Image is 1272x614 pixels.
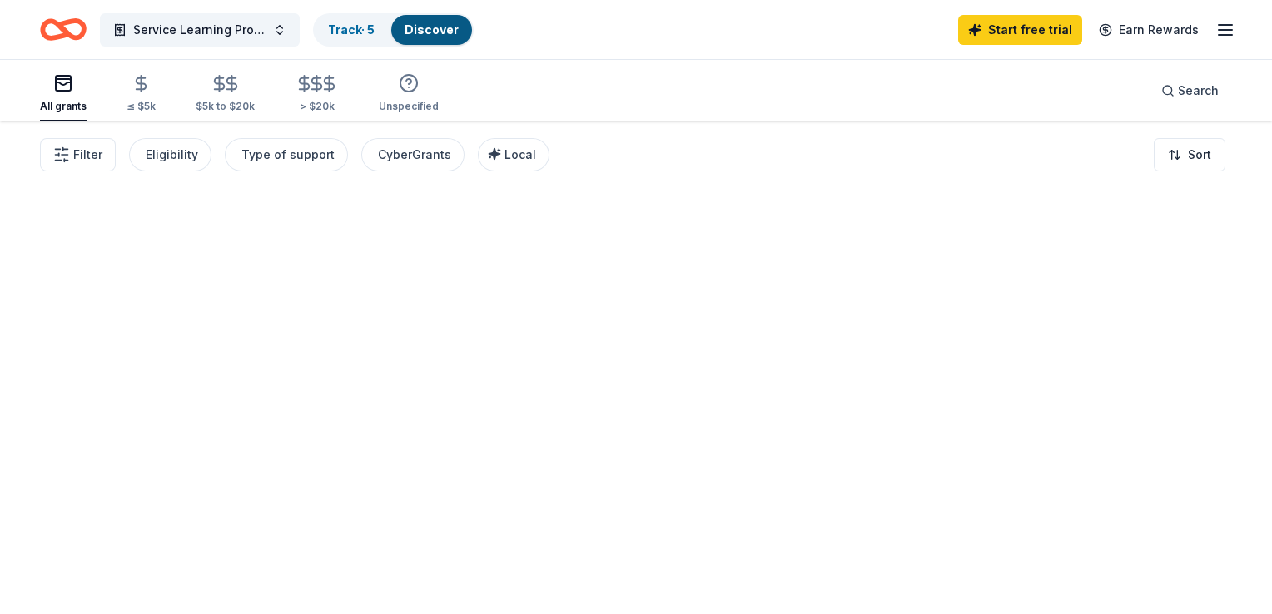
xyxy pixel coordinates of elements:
a: Track· 5 [328,22,375,37]
button: All grants [40,67,87,121]
button: Eligibility [129,138,211,171]
span: Sort [1188,145,1211,165]
div: ≤ $5k [127,100,156,113]
button: Filter [40,138,116,171]
button: > $20k [295,67,339,121]
a: Home [40,10,87,49]
button: ≤ $5k [127,67,156,121]
span: Local [504,147,536,161]
button: $5k to $20k [196,67,255,121]
button: Unspecified [379,67,439,121]
button: Track· 5Discover [313,13,474,47]
div: Unspecified [379,100,439,113]
span: Service Learning Project - Grant Writing for the [PERSON_NAME] Family Foundation [133,20,266,40]
button: Local [478,138,549,171]
button: Service Learning Project - Grant Writing for the [PERSON_NAME] Family Foundation [100,13,300,47]
div: CyberGrants [378,145,451,165]
span: Search [1178,81,1219,101]
div: Eligibility [146,145,198,165]
button: Type of support [225,138,348,171]
div: All grants [40,100,87,113]
a: Earn Rewards [1089,15,1209,45]
div: $5k to $20k [196,100,255,113]
button: Search [1148,74,1232,107]
button: Sort [1154,138,1225,171]
div: > $20k [295,100,339,113]
span: Filter [73,145,102,165]
div: Type of support [241,145,335,165]
button: CyberGrants [361,138,465,171]
a: Discover [405,22,459,37]
a: Start free trial [958,15,1082,45]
